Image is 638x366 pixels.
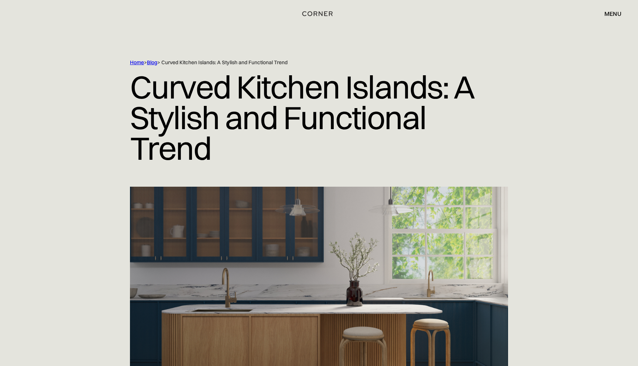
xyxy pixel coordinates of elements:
[130,59,144,66] a: Home
[292,9,347,18] a: home
[604,11,621,17] div: menu
[130,59,477,66] div: > > Curved Kitchen Islands: A Stylish and Functional Trend
[147,59,157,66] a: Blog
[130,66,508,169] h1: Curved Kitchen Islands: A Stylish and Functional Trend
[597,7,621,20] div: menu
